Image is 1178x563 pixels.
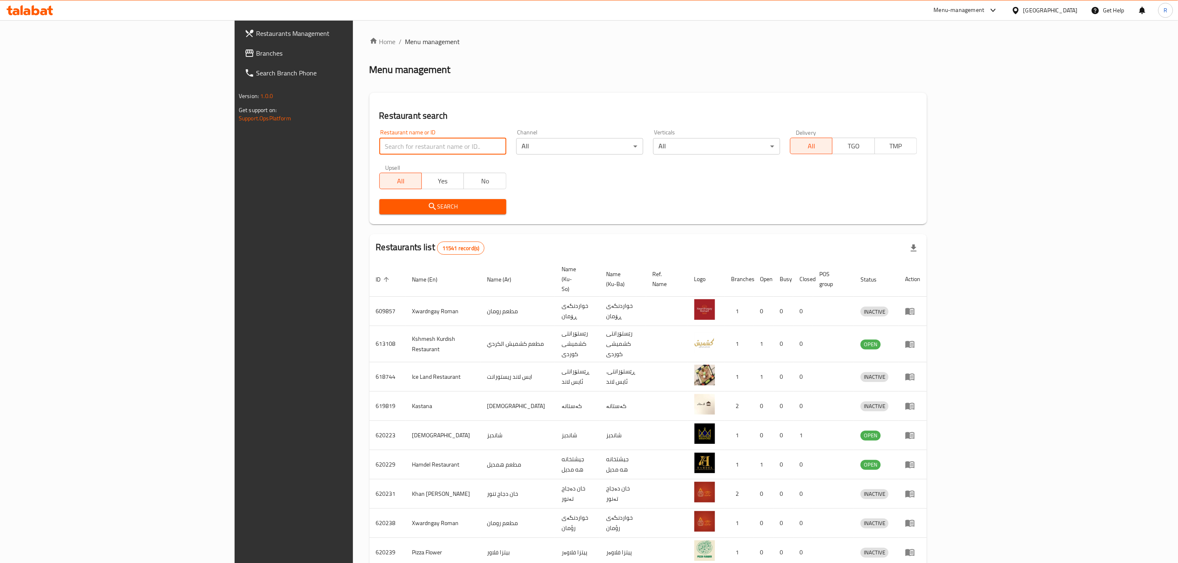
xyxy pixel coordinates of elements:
[555,421,600,450] td: شانديز
[600,479,646,509] td: خان دەجاج تەنور
[406,326,480,362] td: Kshmesh Kurdish Restaurant
[480,509,555,538] td: مطعم رومان
[480,297,555,326] td: مطعم رومان
[405,37,460,47] span: Menu management
[238,23,431,43] a: Restaurants Management
[725,362,754,392] td: 1
[480,450,555,479] td: مطعم همديل
[379,199,506,214] button: Search
[555,362,600,392] td: ڕێستۆرانتی ئایس لاند
[905,339,920,349] div: Menu
[694,540,715,561] img: Pizza Flower
[256,28,425,38] span: Restaurants Management
[694,299,715,320] img: Xwardngay Roman
[694,365,715,385] img: Ice Land Restaurant
[239,113,291,124] a: Support.OpsPlatform
[774,326,793,362] td: 0
[754,421,774,450] td: 0
[694,453,715,473] img: Hamdel Restaurant
[653,269,678,289] span: Ref. Name
[898,262,927,297] th: Action
[688,262,725,297] th: Logo
[905,306,920,316] div: Menu
[832,138,875,154] button: TGO
[239,91,259,101] span: Version:
[600,450,646,479] td: جيشتخانه هه مديل
[904,238,924,258] div: Export file
[861,431,881,441] div: OPEN
[480,421,555,450] td: شانديز
[725,479,754,509] td: 2
[600,297,646,326] td: خواردنگەی ڕۆمان
[861,372,889,382] div: INACTIVE
[480,326,555,362] td: مطعم كشميش الكردي
[607,269,636,289] span: Name (Ku-Ba)
[861,274,887,284] span: Status
[480,479,555,509] td: خان دجاج تنور
[369,63,451,76] h2: Menu management
[905,460,920,469] div: Menu
[793,297,813,326] td: 0
[369,37,927,47] nav: breadcrumb
[793,450,813,479] td: 0
[793,421,813,450] td: 1
[480,362,555,392] td: ايس لاند ريستورانت
[861,340,881,350] div: OPEN
[861,401,889,411] div: INACTIVE
[905,401,920,411] div: Menu
[480,392,555,421] td: [DEMOGRAPHIC_DATA]
[774,421,793,450] td: 0
[796,129,816,135] label: Delivery
[260,91,273,101] span: 1.0.0
[1164,6,1167,15] span: R
[725,450,754,479] td: 1
[653,138,780,155] div: All
[905,489,920,499] div: Menu
[555,479,600,509] td: خان دەجاج تەنور
[774,509,793,538] td: 0
[905,372,920,382] div: Menu
[790,138,832,154] button: All
[555,392,600,421] td: کەستانە
[861,548,889,557] span: INACTIVE
[379,173,422,189] button: All
[562,264,590,294] span: Name (Ku-So)
[406,421,480,450] td: [DEMOGRAPHIC_DATA]
[754,509,774,538] td: 0
[725,297,754,326] td: 1
[861,307,889,317] span: INACTIVE
[256,68,425,78] span: Search Branch Phone
[861,548,889,558] div: INACTIVE
[861,431,881,440] span: OPEN
[754,479,774,509] td: 0
[406,392,480,421] td: Kastana
[256,48,425,58] span: Branches
[793,262,813,297] th: Closed
[774,479,793,509] td: 0
[694,394,715,415] img: Kastana
[754,392,774,421] td: 0
[794,140,829,152] span: All
[1023,6,1078,15] div: [GEOGRAPHIC_DATA]
[379,138,506,155] input: Search for restaurant name or ID..
[725,262,754,297] th: Branches
[406,450,480,479] td: Hamdel Restaurant
[600,392,646,421] td: کەستانە
[861,460,881,469] span: OPEN
[774,362,793,392] td: 0
[463,173,506,189] button: No
[861,518,889,528] div: INACTIVE
[774,450,793,479] td: 0
[861,518,889,528] span: INACTIVE
[793,362,813,392] td: 0
[385,164,400,170] label: Upsell
[774,392,793,421] td: 0
[600,362,646,392] td: .ڕێستۆرانتی ئایس لاند
[379,110,917,122] h2: Restaurant search
[600,421,646,450] td: شانديز
[861,489,889,499] span: INACTIVE
[905,547,920,557] div: Menu
[555,450,600,479] td: جيشتخانه هه مديل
